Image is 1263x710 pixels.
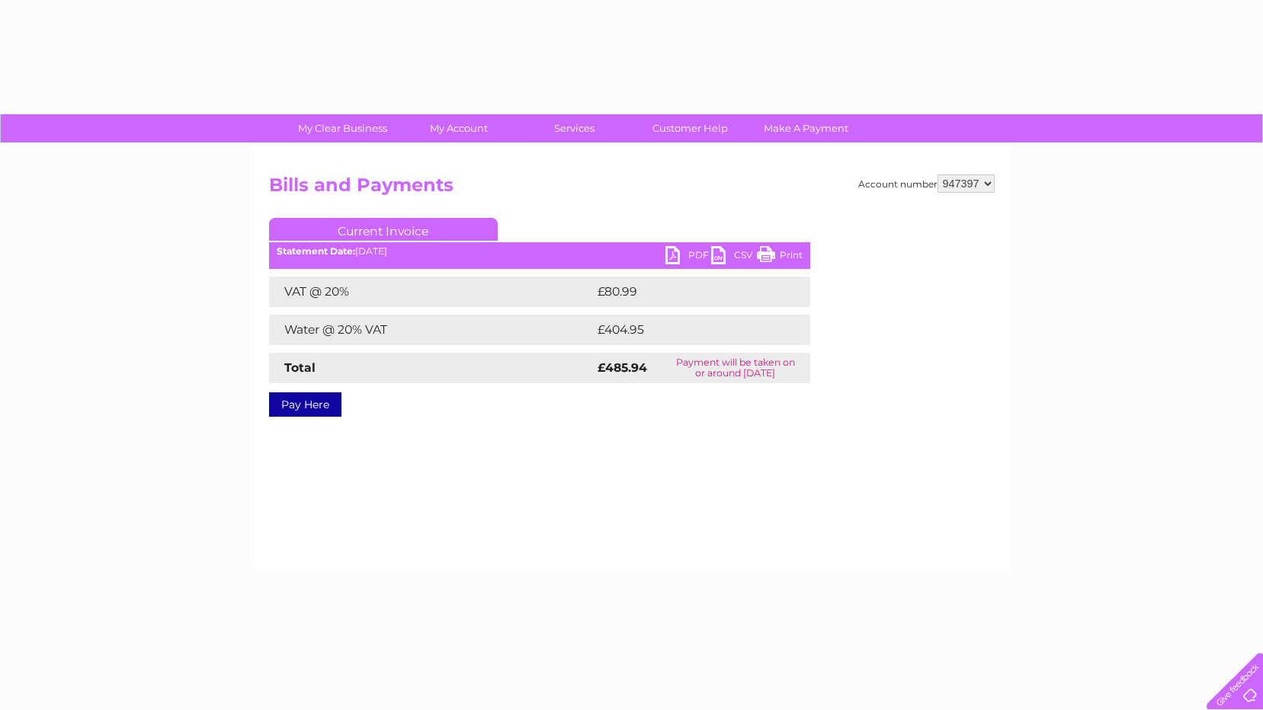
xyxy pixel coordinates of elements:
strong: Total [284,360,316,375]
strong: £485.94 [598,360,647,375]
a: Current Invoice [269,218,498,241]
td: Water @ 20% VAT [269,315,594,345]
a: Customer Help [627,114,753,142]
td: Payment will be taken on or around [DATE] [661,353,810,383]
div: [DATE] [269,246,810,257]
td: £80.99 [594,277,781,307]
div: Account number [858,174,995,193]
a: Make A Payment [743,114,869,142]
a: Print [757,246,803,268]
td: VAT @ 20% [269,277,594,307]
a: Services [511,114,637,142]
b: Statement Date: [277,245,355,257]
a: PDF [665,246,711,268]
td: £404.95 [594,315,784,345]
a: CSV [711,246,757,268]
a: My Account [396,114,521,142]
a: Pay Here [269,392,341,417]
a: My Clear Business [280,114,406,142]
h2: Bills and Payments [269,174,995,203]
